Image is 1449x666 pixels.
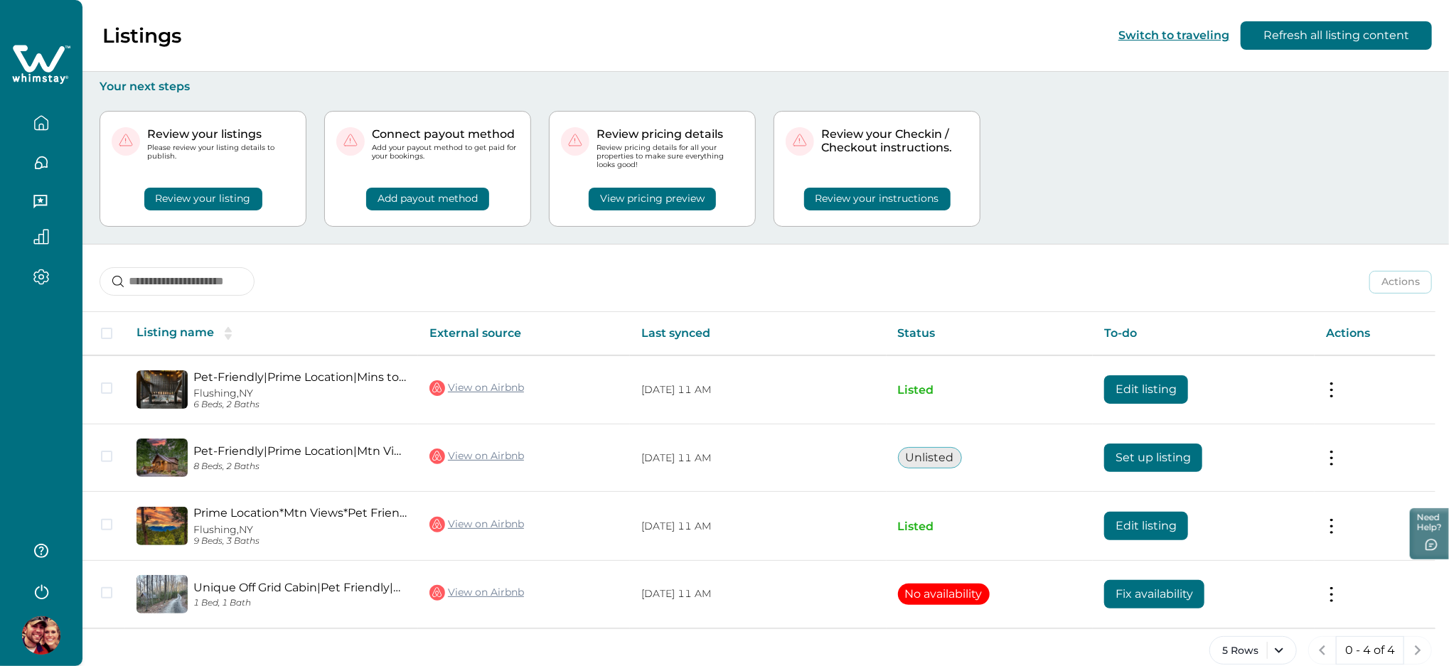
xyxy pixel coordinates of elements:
[821,127,968,155] p: Review your Checkin / Checkout instructions.
[1093,312,1315,355] th: To-do
[898,383,1082,397] p: Listed
[429,379,524,397] a: View on Airbnb
[589,188,716,210] button: View pricing preview
[22,616,60,655] img: Whimstay Host
[597,127,744,141] p: Review pricing details
[1209,636,1297,665] button: 5 Rows
[214,326,242,340] button: sorting
[100,80,1432,94] p: Your next steps
[429,515,524,534] a: View on Airbnb
[147,127,294,141] p: Review your listings
[1369,271,1432,294] button: Actions
[641,587,875,601] p: [DATE] 11 AM
[193,370,407,384] a: Pet-Friendly|Prime Location|Mins to [GEOGRAPHIC_DATA]|Hot tub
[372,144,519,161] p: Add your payout method to get paid for your bookings.
[1104,512,1188,540] button: Edit listing
[193,524,407,536] p: Flushing, NY
[898,584,990,605] button: No availability
[1104,580,1204,608] button: Fix availability
[1241,21,1432,50] button: Refresh all listing content
[898,447,962,468] button: Unlisted
[1345,643,1395,657] p: 0 - 4 of 4
[193,598,407,608] p: 1 Bed, 1 Bath
[147,144,294,161] p: Please review your listing details to publish.
[1336,636,1404,665] button: 0 - 4 of 4
[597,144,744,170] p: Review pricing details for all your properties to make sure everything looks good!
[137,439,188,477] img: propertyImage_Pet-Friendly|Prime Location|Mtn Views|Hot Tub
[1118,28,1229,42] button: Switch to traveling
[125,312,418,355] th: Listing name
[137,370,188,409] img: propertyImage_Pet-Friendly|Prime Location|Mins to Pkwy|Hot tub
[193,399,407,410] p: 6 Beds, 2 Baths
[144,188,262,210] button: Review your listing
[429,584,524,602] a: View on Airbnb
[429,447,524,466] a: View on Airbnb
[193,387,407,399] p: Flushing, NY
[641,383,875,397] p: [DATE] 11 AM
[630,312,887,355] th: Last synced
[898,520,1082,534] p: Listed
[641,520,875,534] p: [DATE] 11 AM
[804,188,951,210] button: Review your instructions
[887,312,1094,355] th: Status
[1104,375,1188,404] button: Edit listing
[193,506,407,520] a: Prime Location*Mtn Views*Pet Friendly*Hot tub
[1308,636,1337,665] button: previous page
[1104,444,1202,472] button: Set up listing
[641,451,875,466] p: [DATE] 11 AM
[137,575,188,613] img: propertyImage_Unique Off Grid Cabin|Pet Friendly|Secluded
[137,507,188,545] img: propertyImage_Prime Location*Mtn Views*Pet Friendly*Hot tub
[193,461,407,472] p: 8 Beds, 2 Baths
[1403,636,1432,665] button: next page
[193,536,407,547] p: 9 Beds, 3 Baths
[372,127,519,141] p: Connect payout method
[1315,312,1435,355] th: Actions
[366,188,489,210] button: Add payout method
[193,581,407,594] a: Unique Off Grid Cabin|Pet Friendly|Secluded
[193,444,407,458] a: Pet-Friendly|Prime Location|Mtn Views|Hot Tub
[102,23,181,48] p: Listings
[418,312,630,355] th: External source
